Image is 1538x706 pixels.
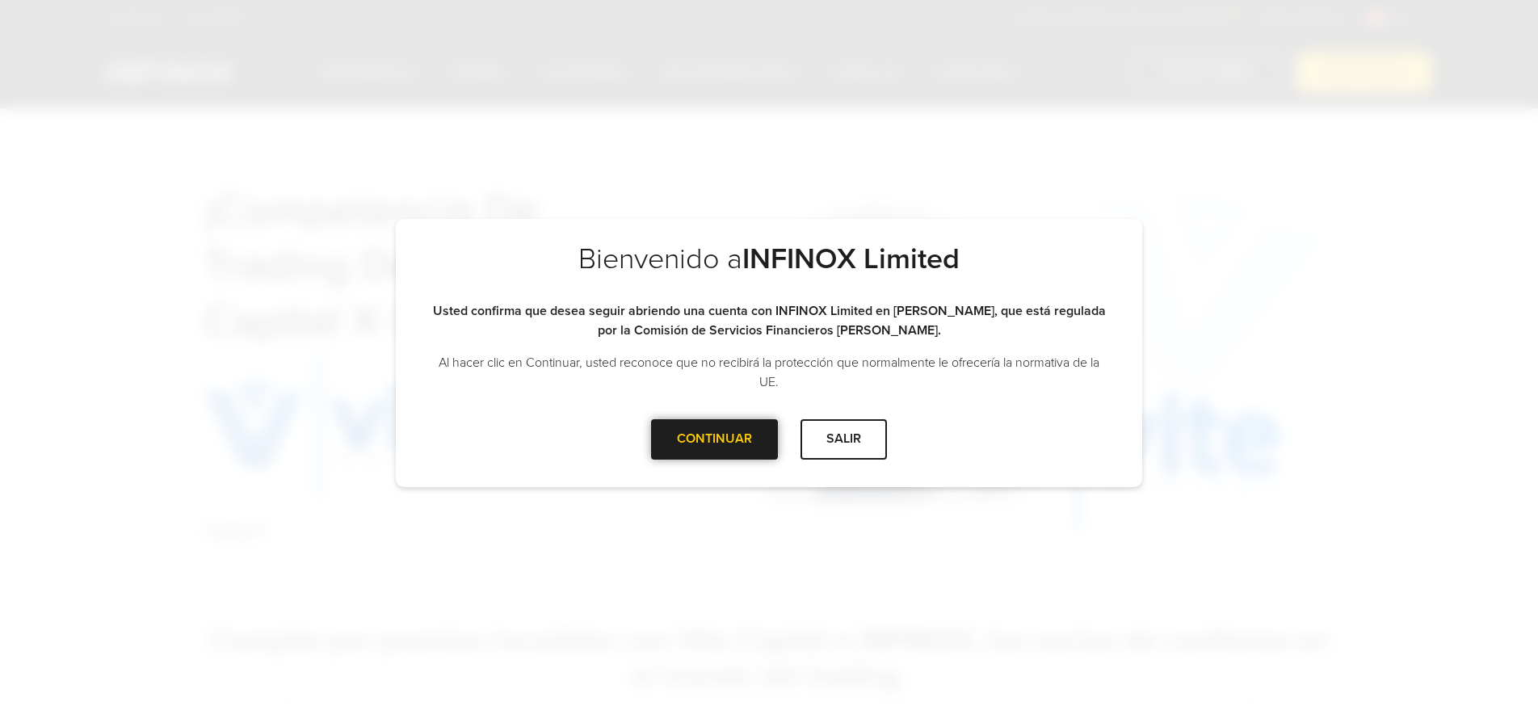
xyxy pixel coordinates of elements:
div: CONTINUAR [651,419,778,459]
p: Al hacer clic en Continuar, usted reconoce que no recibirá la protección que normalmente le ofrec... [428,353,1110,392]
strong: Usted confirma que desea seguir abriendo una cuenta con INFINOX Limited en [PERSON_NAME], que est... [433,303,1106,338]
div: SALIR [801,419,887,459]
h2: Bienvenido a [428,242,1110,301]
strong: INFINOX Limited [742,242,960,276]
